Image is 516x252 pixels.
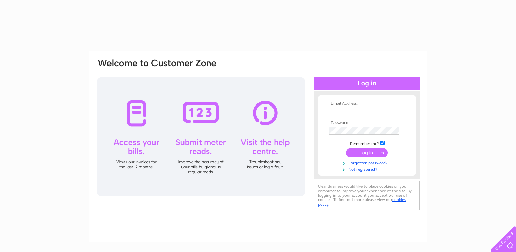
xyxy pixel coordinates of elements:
th: Email Address: [327,101,407,106]
a: cookies policy [318,197,406,207]
a: Not registered? [329,166,407,172]
td: Remember me? [327,140,407,146]
div: Clear Business would like to place cookies on your computer to improve your experience of the sit... [314,181,420,210]
a: Forgotten password? [329,159,407,166]
th: Password: [327,121,407,125]
input: Submit [346,148,388,157]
